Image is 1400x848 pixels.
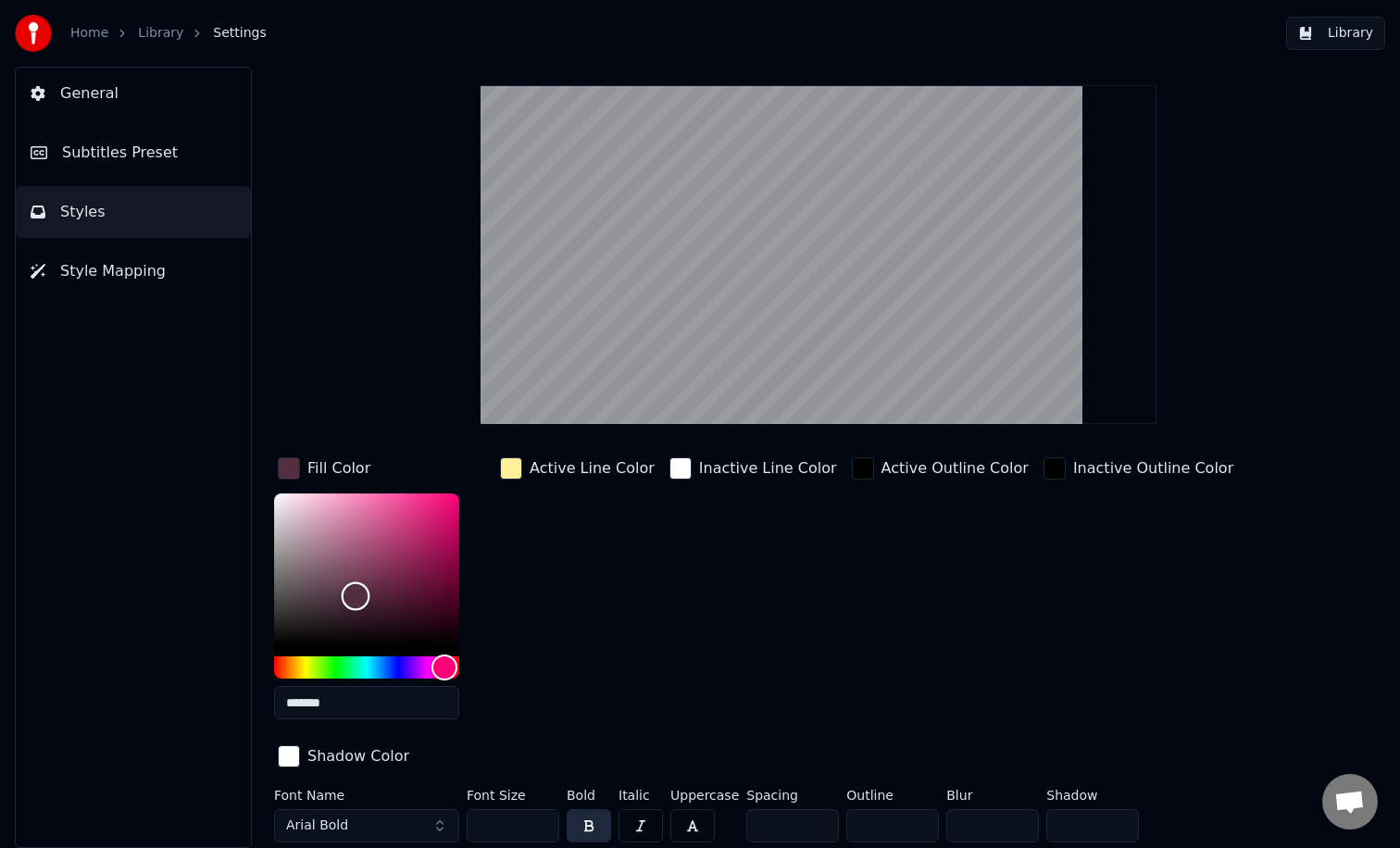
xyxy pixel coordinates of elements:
[16,68,251,119] button: General
[274,493,459,645] div: Color
[699,457,837,480] div: Inactive Line Color
[62,142,178,164] span: Subtitles Preset
[16,245,251,297] button: Style Mapping
[670,789,739,802] label: Uppercase
[138,24,183,43] a: Library
[530,457,655,480] div: Active Line Color
[16,186,251,238] button: Styles
[848,454,1032,483] button: Active Outline Color
[467,789,559,802] label: Font Size
[70,24,267,43] nav: breadcrumb
[15,15,52,52] img: youka
[1322,774,1378,829] a: Open chat
[567,789,611,802] label: Bold
[307,745,409,767] div: Shadow Color
[1040,454,1237,483] button: Inactive Outline Color
[213,24,266,43] span: Settings
[274,656,459,679] div: Hue
[1046,789,1139,802] label: Shadow
[619,789,663,802] label: Italic
[1286,17,1385,50] button: Library
[846,789,939,802] label: Outline
[746,789,839,802] label: Spacing
[496,454,658,483] button: Active Line Color
[881,457,1029,480] div: Active Outline Color
[70,24,108,43] a: Home
[286,817,348,835] span: Arial Bold
[274,789,459,802] label: Font Name
[666,454,841,483] button: Inactive Line Color
[274,742,413,771] button: Shadow Color
[60,260,166,282] span: Style Mapping
[60,201,106,223] span: Styles
[307,457,370,480] div: Fill Color
[60,82,119,105] span: General
[946,789,1039,802] label: Blur
[274,454,374,483] button: Fill Color
[1073,457,1233,480] div: Inactive Outline Color
[16,127,251,179] button: Subtitles Preset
